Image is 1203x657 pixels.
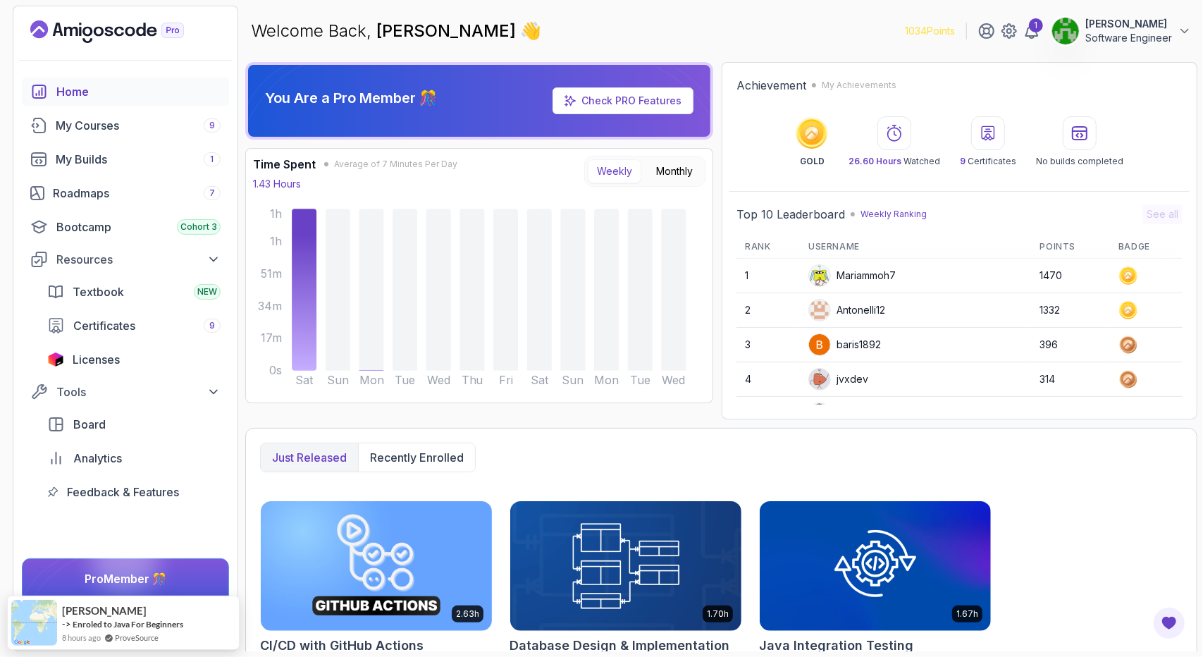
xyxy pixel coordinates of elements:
span: 9 [960,156,966,166]
button: Weekly [588,159,641,183]
div: My Builds [56,151,221,168]
button: Open Feedback Button [1152,606,1186,640]
td: 5 [736,397,800,431]
span: Feedback & Features [67,484,179,501]
div: baris1892 [808,333,881,356]
div: Tools [56,383,221,400]
h2: Achievement [736,77,806,94]
td: 2 [736,293,800,328]
img: user profile image [1052,18,1079,44]
p: You Are a Pro Member 🎊 [265,88,437,108]
tspan: Mon [359,374,384,387]
a: ProveSource [115,632,159,644]
img: jetbrains icon [47,352,64,367]
a: Landing page [30,20,216,43]
span: 👋 [519,19,542,43]
th: Points [1032,235,1110,259]
h2: Database Design & Implementation [510,636,729,656]
p: Just released [272,449,347,466]
p: 2.63h [456,608,479,620]
p: No builds completed [1036,156,1123,167]
img: default monster avatar [809,369,830,390]
h2: Java Integration Testing [759,636,913,656]
button: user profile image[PERSON_NAME]Software Engineer [1051,17,1192,45]
tspan: Sat [531,374,549,387]
div: Resources [56,251,221,268]
span: 1 [211,154,214,165]
img: default monster avatar [809,403,830,424]
td: 1 [736,259,800,293]
th: Username [800,235,1031,259]
img: Database Design & Implementation card [510,501,741,631]
p: My Achievements [822,80,896,91]
tspan: Sun [562,374,584,387]
img: Java Integration Testing card [760,501,991,631]
div: Antonelli12 [808,299,885,321]
tspan: Sat [295,374,314,387]
p: [PERSON_NAME] [1085,17,1172,31]
img: CI/CD with GitHub Actions card [261,501,492,631]
tspan: 0s [269,364,282,378]
button: See all [1142,204,1183,224]
th: Badge [1110,235,1183,259]
button: Recently enrolled [358,443,475,472]
span: Board [73,416,106,433]
a: builds [22,145,229,173]
span: 8 hours ago [62,632,101,644]
button: Resources [22,247,229,272]
span: NEW [197,286,217,297]
tspan: Mon [594,374,619,387]
h2: Top 10 Leaderboard [736,206,845,223]
span: 26.60 Hours [849,156,901,166]
span: 9 [209,120,215,131]
span: Analytics [73,450,122,467]
span: -> [62,618,71,630]
p: 1.67h [956,608,978,620]
div: Bootcamp [56,219,221,235]
a: board [39,410,229,438]
tspan: Tue [395,374,415,387]
img: user profile image [809,334,830,355]
span: [PERSON_NAME] [62,605,147,617]
span: 7 [209,188,215,199]
p: Welcome Back, [251,20,541,42]
p: 1034 Points [905,24,955,38]
div: Mariammoh7 [808,264,896,287]
button: Monthly [647,159,702,183]
th: Rank [736,235,800,259]
p: Recently enrolled [370,449,464,466]
div: Roadmaps [53,185,221,202]
span: Certificates [73,317,135,334]
p: 1.70h [707,608,729,620]
tspan: 51m [261,267,282,281]
a: roadmaps [22,179,229,207]
tspan: 34m [258,300,282,313]
span: Licenses [73,351,120,368]
tspan: Wed [427,374,450,387]
tspan: Wed [662,374,686,387]
a: courses [22,111,229,140]
h3: Time Spent [253,156,316,173]
span: [PERSON_NAME] [376,20,520,41]
a: Enroled to Java For Beginners [73,619,183,630]
span: Average of 7 Minutes Per Day [334,159,457,170]
p: Software Engineer [1085,31,1172,45]
td: 234 [1032,397,1110,431]
tspan: 1h [270,235,282,248]
td: 3 [736,328,800,362]
a: analytics [39,444,229,472]
div: My Courses [56,117,221,134]
td: 396 [1032,328,1110,362]
span: 9 [209,320,215,331]
a: Check PRO Features [581,94,681,106]
p: Certificates [960,156,1016,167]
td: 4 [736,362,800,397]
a: feedback [39,478,229,506]
img: provesource social proof notification image [11,600,57,646]
td: 1470 [1032,259,1110,293]
tspan: Sun [327,374,349,387]
a: licenses [39,345,229,374]
tspan: 1h [270,207,282,221]
a: 1 [1023,23,1040,39]
div: jesmq7 [808,403,870,425]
